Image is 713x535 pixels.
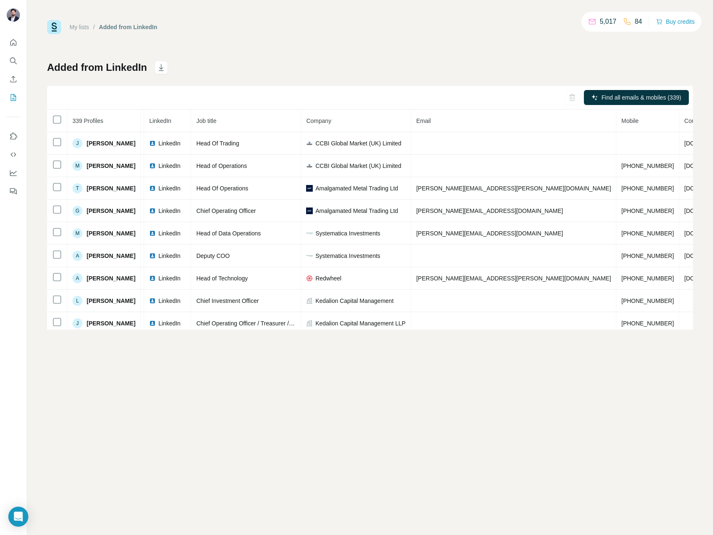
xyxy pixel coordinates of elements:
div: J [72,138,82,148]
span: Email [416,117,431,124]
img: LinkedIn logo [149,297,156,304]
span: LinkedIn [158,184,180,192]
span: Amalgamated Metal Trading Ltd [315,207,398,215]
span: LinkedIn [158,297,180,305]
span: Amalgamated Metal Trading Ltd [315,184,398,192]
span: Chief Investment Officer [196,297,259,304]
span: Redwheel [315,274,341,282]
div: Open Intercom Messenger [8,507,28,527]
img: LinkedIn logo [149,275,156,282]
span: [PHONE_NUMBER] [621,275,674,282]
span: Chief Operating Officer / Treasurer / Partner [196,320,309,327]
img: LinkedIn logo [149,252,156,259]
div: J [72,318,82,328]
p: 84 [635,17,642,27]
span: Head Of Trading [196,140,239,147]
span: [PERSON_NAME] [87,229,135,237]
span: [PERSON_NAME] [87,297,135,305]
span: Deputy COO [196,252,229,259]
span: Job title [196,117,216,124]
button: Search [7,53,20,68]
span: [PERSON_NAME][EMAIL_ADDRESS][DOMAIN_NAME] [416,230,563,237]
span: [PHONE_NUMBER] [621,252,674,259]
button: Use Surfe API [7,147,20,162]
span: LinkedIn [158,319,180,327]
span: Head of Operations [196,162,247,169]
span: LinkedIn [158,162,180,170]
img: LinkedIn logo [149,207,156,214]
div: Added from LinkedIn [99,23,157,31]
span: Kedalion Capital Management [315,297,394,305]
span: Systematica Investments [315,252,380,260]
img: LinkedIn logo [149,185,156,192]
img: company-logo [306,162,313,169]
img: LinkedIn logo [149,140,156,147]
span: [PERSON_NAME] [87,252,135,260]
span: Mobile [621,117,638,124]
img: company-logo [306,207,313,214]
button: Quick start [7,35,20,50]
span: [PERSON_NAME] [87,184,135,192]
h1: Added from LinkedIn [47,61,147,74]
div: A [72,273,82,283]
img: Avatar [7,8,20,22]
button: Buy credits [656,16,695,27]
img: LinkedIn logo [149,230,156,237]
span: Company [306,117,331,124]
span: Head of Data Operations [196,230,261,237]
img: company-logo [306,140,313,147]
img: LinkedIn logo [149,162,156,169]
span: LinkedIn [158,229,180,237]
span: [PHONE_NUMBER] [621,320,674,327]
button: Dashboard [7,165,20,180]
span: LinkedIn [158,274,180,282]
a: My lists [70,24,89,30]
span: [PERSON_NAME][EMAIL_ADDRESS][PERSON_NAME][DOMAIN_NAME] [416,185,611,192]
span: [PERSON_NAME] [87,207,135,215]
span: [PHONE_NUMBER] [621,230,674,237]
span: [PERSON_NAME] [87,162,135,170]
span: [PERSON_NAME][EMAIL_ADDRESS][PERSON_NAME][DOMAIN_NAME] [416,275,611,282]
span: LinkedIn [158,252,180,260]
span: [PHONE_NUMBER] [621,297,674,304]
span: [PERSON_NAME] [87,274,135,282]
button: My lists [7,90,20,105]
span: CCBI Global Market (UK) Limited [315,139,401,147]
div: G [72,206,82,216]
div: A [72,251,82,261]
span: [PHONE_NUMBER] [621,185,674,192]
span: LinkedIn [149,117,171,124]
img: company-logo [306,275,313,282]
li: / [93,23,95,31]
button: Find all emails & mobiles (339) [584,90,689,105]
span: Find all emails & mobiles (339) [601,93,681,102]
button: Feedback [7,184,20,199]
img: company-logo [306,185,313,192]
img: company-logo [306,252,313,259]
span: Head of Technology [196,275,248,282]
div: M [72,161,82,171]
span: [PERSON_NAME][EMAIL_ADDRESS][DOMAIN_NAME] [416,207,563,214]
span: 339 Profiles [72,117,103,124]
div: T [72,183,82,193]
span: [PHONE_NUMBER] [621,162,674,169]
img: Surfe Logo [47,20,61,34]
span: Systematica Investments [315,229,380,237]
span: LinkedIn [158,207,180,215]
div: M [72,228,82,238]
div: L [72,296,82,306]
span: LinkedIn [158,139,180,147]
span: Chief Operating Officer [196,207,256,214]
img: LinkedIn logo [149,320,156,327]
span: [PERSON_NAME] [87,139,135,147]
span: Kedalion Capital Management LLP [315,319,405,327]
button: Enrich CSV [7,72,20,87]
p: 5,017 [600,17,616,27]
img: company-logo [306,230,313,237]
span: [PERSON_NAME] [87,319,135,327]
button: Use Surfe on LinkedIn [7,129,20,144]
span: Head Of Operations [196,185,248,192]
span: [PHONE_NUMBER] [621,207,674,214]
span: CCBI Global Market (UK) Limited [315,162,401,170]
